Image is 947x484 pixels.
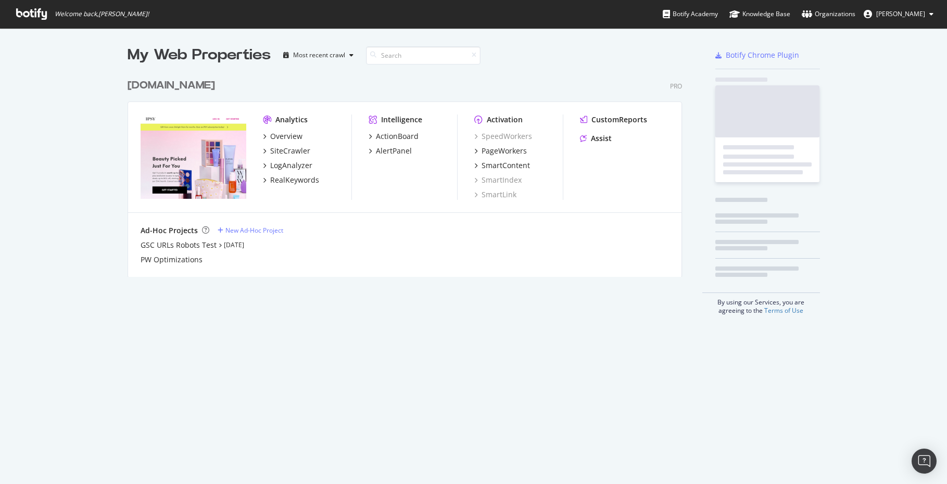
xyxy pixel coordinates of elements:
[270,175,319,185] div: RealKeywords
[141,254,203,265] a: PW Optimizations
[376,131,419,142] div: ActionBoard
[764,306,803,315] a: Terms of Use
[225,226,283,235] div: New Ad-Hoc Project
[279,47,358,63] button: Most recent crawl
[474,160,530,171] a: SmartContent
[663,9,718,19] div: Botify Academy
[141,225,198,236] div: Ad-Hoc Projects
[702,292,820,315] div: By using our Services, you are agreeing to the
[366,46,481,65] input: Search
[912,449,937,474] div: Open Intercom Messenger
[580,114,647,125] a: CustomReports
[591,133,612,144] div: Assist
[474,175,522,185] a: SmartIndex
[141,114,246,199] img: ipsy.com
[369,146,412,156] a: AlertPanel
[802,9,855,19] div: Organizations
[876,9,925,18] span: Neena Pai
[381,114,422,125] div: Intelligence
[224,240,244,249] a: [DATE]
[591,114,647,125] div: CustomReports
[55,10,149,18] span: Welcome back, [PERSON_NAME] !
[474,131,532,142] a: SpeedWorkers
[293,52,345,58] div: Most recent crawl
[482,160,530,171] div: SmartContent
[270,146,310,156] div: SiteCrawler
[128,66,690,277] div: grid
[218,226,283,235] a: New Ad-Hoc Project
[474,146,527,156] a: PageWorkers
[263,175,319,185] a: RealKeywords
[474,189,516,200] a: SmartLink
[715,50,799,60] a: Botify Chrome Plugin
[729,9,790,19] div: Knowledge Base
[263,160,312,171] a: LogAnalyzer
[270,160,312,171] div: LogAnalyzer
[128,45,271,66] div: My Web Properties
[263,131,302,142] a: Overview
[855,6,942,22] button: [PERSON_NAME]
[270,131,302,142] div: Overview
[141,240,217,250] a: GSC URLs Robots Test
[487,114,523,125] div: Activation
[128,78,215,93] div: [DOMAIN_NAME]
[369,131,419,142] a: ActionBoard
[726,50,799,60] div: Botify Chrome Plugin
[376,146,412,156] div: AlertPanel
[263,146,310,156] a: SiteCrawler
[580,133,612,144] a: Assist
[128,78,219,93] a: [DOMAIN_NAME]
[275,114,308,125] div: Analytics
[670,82,682,91] div: Pro
[482,146,527,156] div: PageWorkers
